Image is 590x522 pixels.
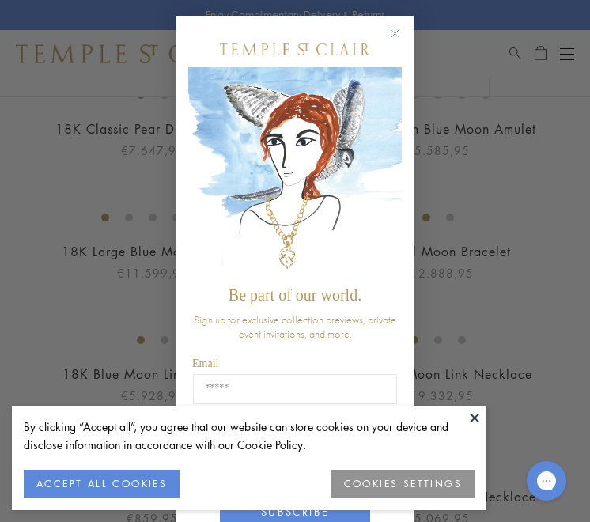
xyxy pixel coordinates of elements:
[331,470,475,498] button: COOKIES SETTINGS
[24,418,475,454] div: By clicking “Accept all”, you agree that our website can store cookies on your device and disclos...
[393,32,413,51] button: Close dialog
[192,357,218,369] span: Email
[194,312,396,341] span: Sign up for exclusive collection previews, private event invitations, and more.
[229,286,361,304] span: Be part of our world.
[188,67,402,278] img: c4a9eb12-d91a-4d4a-8ee0-386386f4f338.jpeg
[24,470,180,498] button: ACCEPT ALL COOKIES
[519,456,574,506] iframe: Gorgias live chat messenger
[220,43,370,55] img: Temple St. Clair
[193,374,397,404] input: Email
